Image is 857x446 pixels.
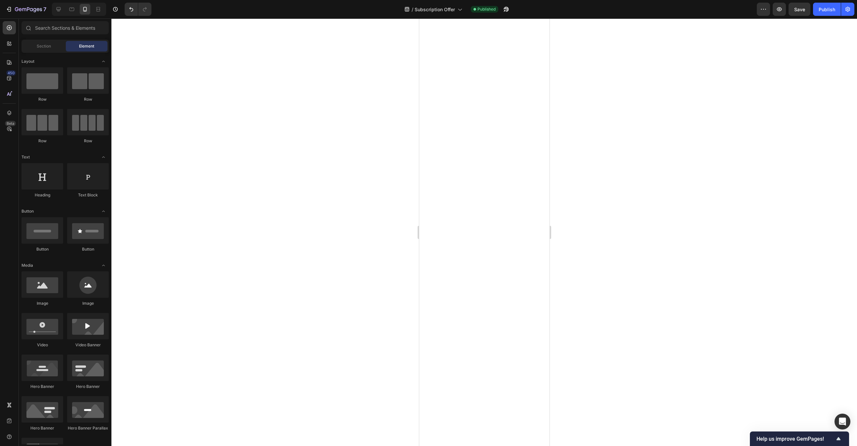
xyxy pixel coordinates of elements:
div: Hero Banner Parallax [67,425,109,431]
span: Element [79,43,94,49]
div: Undo/Redo [125,3,151,16]
span: Subscription Offer [415,6,455,13]
button: 7 [3,3,49,16]
div: Video [21,342,63,348]
div: Row [67,138,109,144]
div: Video Banner [67,342,109,348]
span: Button [21,208,34,214]
div: Button [67,246,109,252]
button: Publish [813,3,841,16]
span: / [412,6,413,13]
span: Save [794,7,805,12]
span: Toggle open [98,56,109,67]
span: Help us improve GemPages! [756,436,835,442]
div: Open Intercom Messenger [835,414,850,429]
span: Text [21,154,30,160]
span: Toggle open [98,260,109,271]
div: Hero Banner [21,384,63,390]
div: 450 [6,70,16,76]
div: Row [21,96,63,102]
span: Published [477,6,496,12]
div: Text Block [67,192,109,198]
input: Search Sections & Elements [21,21,109,34]
div: Image [67,300,109,306]
div: Button [21,246,63,252]
button: Save [789,3,810,16]
span: Toggle open [98,152,109,162]
iframe: Design area [419,18,550,446]
div: Row [67,96,109,102]
div: Image [21,300,63,306]
span: Toggle open [98,206,109,217]
div: Beta [5,121,16,126]
div: Heading [21,192,63,198]
span: Media [21,262,33,268]
span: Section [37,43,51,49]
button: Show survey - Help us improve GemPages! [756,435,842,443]
div: Row [21,138,63,144]
div: Publish [819,6,835,13]
span: Layout [21,58,34,64]
p: 7 [43,5,46,13]
div: Hero Banner [21,425,63,431]
div: Hero Banner [67,384,109,390]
